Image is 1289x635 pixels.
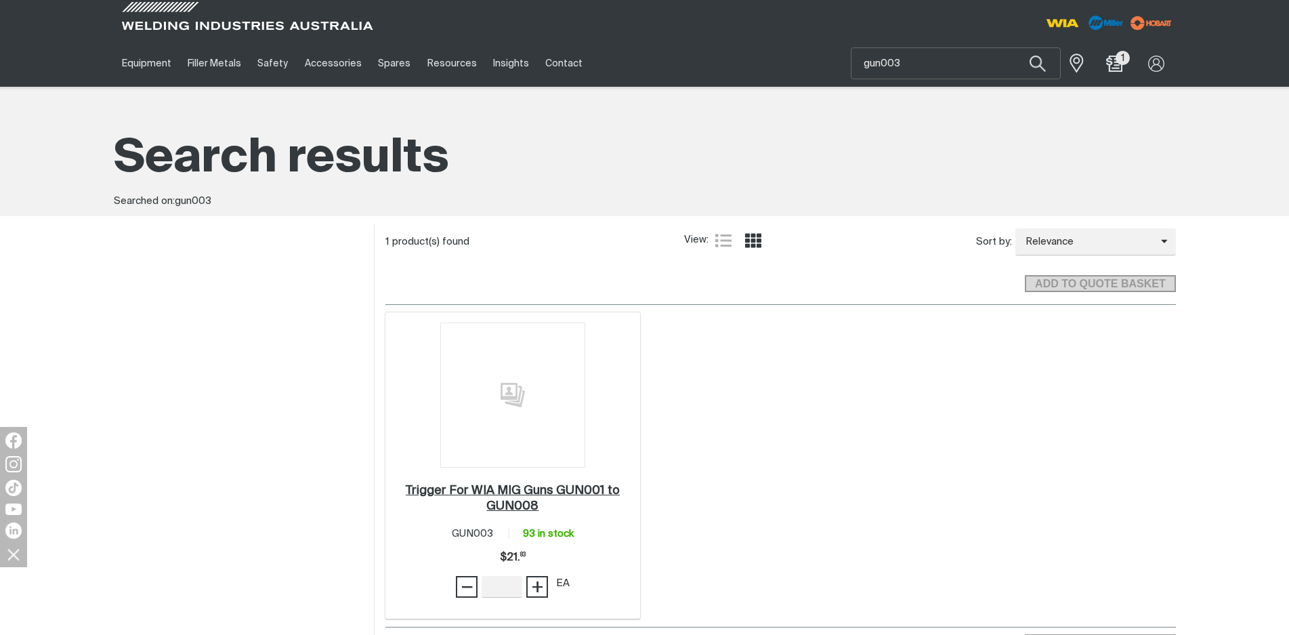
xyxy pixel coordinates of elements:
[385,235,684,249] div: 1
[531,575,544,598] span: +
[684,232,709,248] span: View:
[385,260,1176,297] section: Add to cart control
[370,40,419,87] a: Spares
[297,40,370,87] a: Accessories
[976,234,1012,250] span: Sort by:
[249,40,296,87] a: Safety
[392,237,469,247] span: product(s) found
[5,456,22,472] img: Instagram
[1015,47,1061,79] button: Search products
[114,129,1176,189] h1: Search results
[500,544,526,571] span: $21.
[5,504,22,515] img: YouTube
[179,40,249,87] a: Filler Metals
[452,529,493,539] span: GUN003
[485,40,537,87] a: Insights
[114,40,910,87] nav: Main
[520,552,526,558] sup: 83
[5,523,22,539] img: LinkedIn
[392,483,634,514] a: Trigger For WIA MIG Guns GUN001 to GUN008
[385,224,1176,259] section: Product list controls
[2,543,25,566] img: hide socials
[500,544,526,571] div: Price
[1025,275,1175,293] button: Add selected products to the shopping cart
[419,40,484,87] a: Resources
[406,485,620,512] h2: Trigger For WIA MIG Guns GUN001 to GUN008
[556,576,570,592] div: EA
[523,529,574,539] span: 93 in stock
[537,40,591,87] a: Contact
[715,232,732,249] a: List view
[175,196,211,206] span: gun003
[1026,275,1174,293] span: ADD TO QUOTE BASKET
[1126,13,1176,33] img: miller
[5,480,22,496] img: TikTok
[5,432,22,449] img: Facebook
[114,194,1176,209] div: Searched on:
[461,575,473,598] span: −
[440,323,585,468] img: No image for this product
[1015,234,1161,250] span: Relevance
[851,48,1060,79] input: Product name or item number...
[114,40,179,87] a: Equipment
